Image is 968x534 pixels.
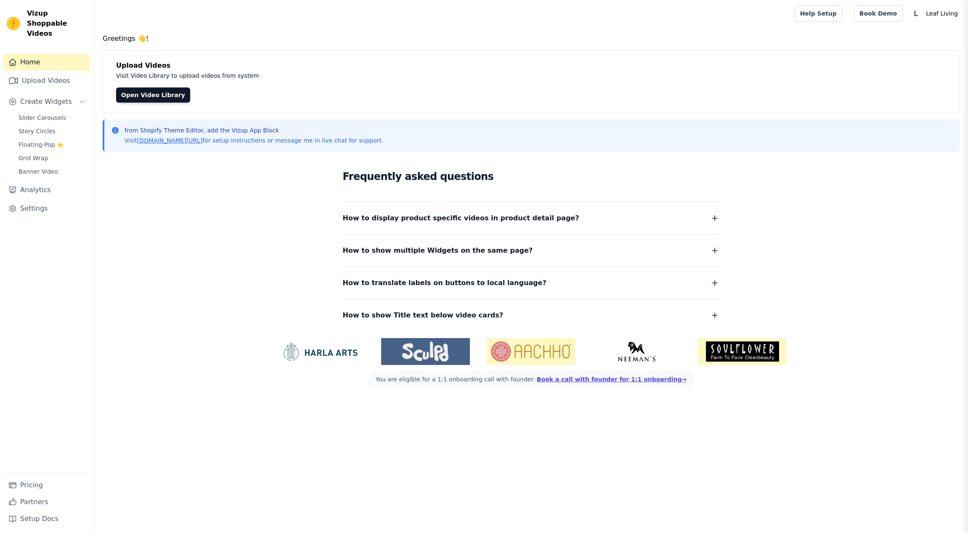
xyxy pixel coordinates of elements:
[116,71,493,81] p: Visit Video Library to upload videos from system
[795,5,842,21] a: Help Setup
[13,139,90,151] a: Floating-Pop ⭐
[343,277,720,289] button: How to translate labels on buttons to local language?
[19,154,48,162] span: Grid Wrap
[20,97,72,107] span: Create Widgets
[698,338,787,365] img: Soulflower
[592,341,681,362] img: Neeman's
[276,341,364,362] img: HarlaArts
[13,166,90,177] a: Banner Video
[381,341,470,362] img: Sculpd US
[19,127,56,135] span: Story Circles
[7,17,20,30] img: Vizup
[343,309,720,321] button: How to show Title text below video cards?
[343,309,504,321] span: How to show Title text below video cards?
[116,87,190,103] a: Open Video Library
[19,114,66,122] span: Slider Carousels
[3,54,90,71] a: Home
[537,376,687,383] a: Book a call with founder for 1:1 onboarding
[13,125,90,137] a: Story Circles
[13,112,90,124] a: Slider Carousels
[343,212,579,224] span: How to display product specific videos in product detail page?
[13,152,90,164] a: Grid Wrap
[3,72,90,89] a: Upload Videos
[19,140,64,149] span: Floating-Pop ⭐
[137,137,203,144] a: [DOMAIN_NAME][URL]
[487,338,575,365] img: Aachho
[125,126,383,135] p: from Shopify Theme Editor, add the Vizup App Block
[27,8,87,39] span: Vizup Shoppable Videos
[3,510,90,527] a: Setup Docs
[923,6,961,21] p: Leaf Living
[3,182,90,198] a: Analytics
[3,477,90,494] a: Pricing
[343,277,546,289] span: How to translate labels on buttons to local language?
[3,93,90,110] button: Create Widgets
[3,494,90,510] a: Partners
[3,200,90,217] a: Settings
[125,136,383,145] p: Visit for setup instructions or message me in live chat for support.
[343,212,720,224] button: How to display product specific videos in product detail page?
[854,5,902,21] a: Book Demo
[343,245,533,256] span: How to show multiple Widgets on the same page?
[19,167,58,176] span: Banner Video
[116,61,946,71] h4: Upload Videos
[909,6,961,21] button: L Leaf Living
[343,168,720,185] h2: Frequently asked questions
[914,9,918,18] text: L
[103,34,960,44] h4: Greetings 👋!
[343,245,720,256] button: How to show multiple Widgets on the same page?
